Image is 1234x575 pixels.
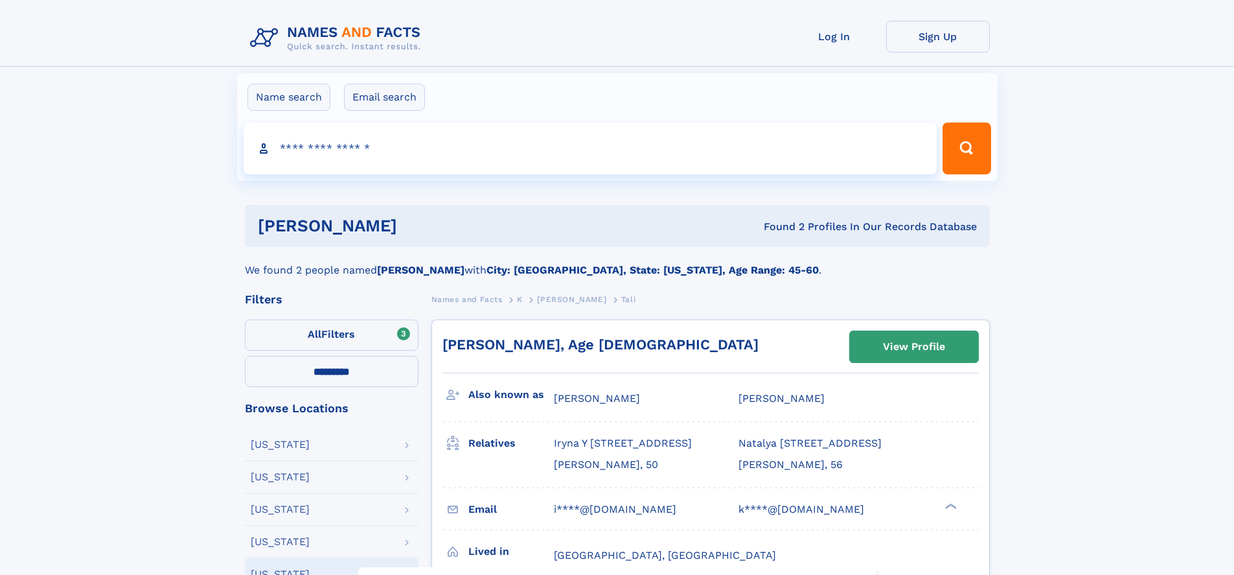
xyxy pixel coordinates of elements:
h1: [PERSON_NAME] [258,218,580,234]
h3: Email [468,499,554,521]
a: Sign Up [886,21,990,53]
span: Tali [621,295,635,304]
a: Natalya [STREET_ADDRESS] [738,436,882,451]
span: [PERSON_NAME] [554,392,640,405]
div: [US_STATE] [251,504,310,515]
a: [PERSON_NAME], 56 [738,458,843,472]
a: [PERSON_NAME], Age [DEMOGRAPHIC_DATA] [442,336,759,353]
h3: Lived in [468,541,554,563]
div: View Profile [883,332,945,362]
b: [PERSON_NAME] [377,264,464,276]
input: search input [244,123,937,174]
a: Log In [783,21,886,53]
span: K [517,295,523,304]
a: [PERSON_NAME], 50 [554,458,658,472]
div: We found 2 people named with . [245,247,990,278]
a: Iryna Y [STREET_ADDRESS] [554,436,692,451]
b: City: [GEOGRAPHIC_DATA], State: [US_STATE], Age Range: 45-60 [486,264,819,276]
a: Names and Facts [431,291,503,307]
h3: Relatives [468,432,554,454]
div: [US_STATE] [251,472,310,482]
a: [PERSON_NAME] [537,291,606,307]
label: Email search [344,84,425,111]
label: Name search [247,84,330,111]
label: Filters [245,320,418,351]
button: Search Button [943,123,990,174]
a: View Profile [850,331,978,362]
div: [US_STATE] [251,537,310,547]
div: Found 2 Profiles In Our Records Database [580,220,977,234]
h3: Also known as [468,384,554,406]
span: [PERSON_NAME] [537,295,606,304]
a: K [517,291,523,307]
div: [US_STATE] [251,440,310,450]
img: Logo Names and Facts [245,21,431,56]
span: [GEOGRAPHIC_DATA], [GEOGRAPHIC_DATA] [554,549,776,561]
span: All [308,328,321,340]
div: Filters [245,294,418,305]
span: [PERSON_NAME] [738,392,825,405]
div: Browse Locations [245,403,418,414]
div: ❯ [942,502,957,510]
